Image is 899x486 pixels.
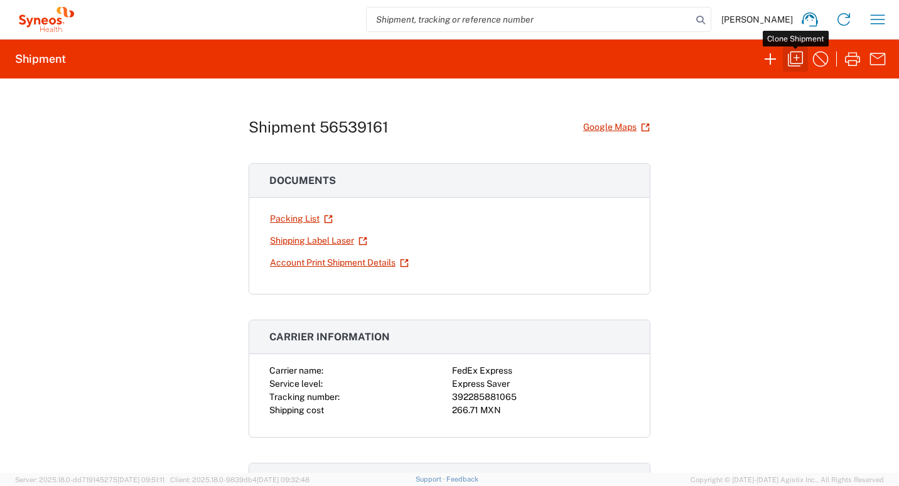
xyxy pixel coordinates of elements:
h2: Shipment [15,51,66,67]
a: Packing List [269,208,333,230]
span: Carrier information [269,331,390,343]
h1: Shipment 56539161 [249,118,389,136]
span: Service level: [269,379,323,389]
a: Account Print Shipment Details [269,252,409,274]
span: [DATE] 09:51:11 [117,476,164,483]
span: [DATE] 09:32:48 [257,476,310,483]
a: Google Maps [583,116,650,138]
a: Feedback [446,475,478,483]
div: FedEx Express [452,364,630,377]
input: Shipment, tracking or reference number [367,8,692,31]
span: Server: 2025.18.0-dd719145275 [15,476,164,483]
a: Support [416,475,447,483]
span: Copyright © [DATE]-[DATE] Agistix Inc., All Rights Reserved [691,474,884,485]
div: 266.71 MXN [452,404,630,417]
span: Documents [269,175,336,186]
a: Shipping Label Laser [269,230,368,252]
span: [PERSON_NAME] [721,14,793,25]
span: Shipping cost [269,405,324,415]
div: 392285881065 [452,391,630,404]
div: Express Saver [452,377,630,391]
span: Tracking number: [269,392,340,402]
span: Carrier name: [269,365,323,375]
span: Client: 2025.18.0-9839db4 [170,476,310,483]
